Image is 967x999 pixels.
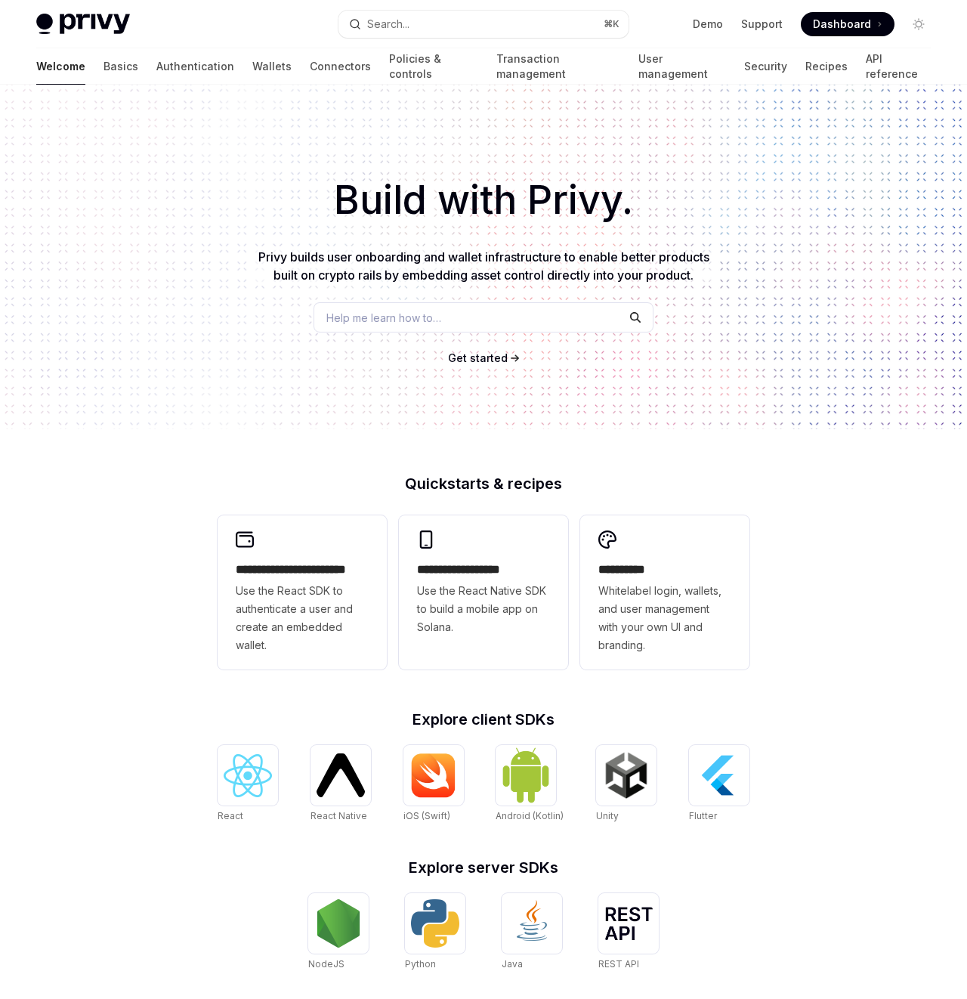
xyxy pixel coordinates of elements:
[638,48,726,85] a: User management
[405,958,436,970] span: Python
[907,12,931,36] button: Toggle dark mode
[218,476,749,491] h2: Quickstarts & recipes
[258,249,709,283] span: Privy builds user onboarding and wallet infrastructure to enable better products built on crypto ...
[448,351,508,364] span: Get started
[399,515,568,670] a: **** **** **** ***Use the React Native SDK to build a mobile app on Solana.
[496,48,619,85] a: Transaction management
[218,810,243,821] span: React
[496,745,564,824] a: Android (Kotlin)Android (Kotlin)
[308,893,369,972] a: NodeJSNodeJS
[367,15,409,33] div: Search...
[502,747,550,803] img: Android (Kotlin)
[36,48,85,85] a: Welcome
[310,745,371,824] a: React NativeReact Native
[604,907,653,940] img: REST API
[252,48,292,85] a: Wallets
[317,753,365,796] img: React Native
[693,17,723,32] a: Demo
[596,810,619,821] span: Unity
[224,754,272,797] img: React
[218,712,749,727] h2: Explore client SDKs
[502,893,562,972] a: JavaJava
[596,745,657,824] a: UnityUnity
[508,899,556,948] img: Java
[156,48,234,85] a: Authentication
[689,745,749,824] a: FlutterFlutter
[310,810,367,821] span: React Native
[496,810,564,821] span: Android (Kotlin)
[604,18,619,30] span: ⌘ K
[689,810,717,821] span: Flutter
[403,810,450,821] span: iOS (Swift)
[389,48,478,85] a: Policies & controls
[403,745,464,824] a: iOS (Swift)iOS (Swift)
[314,899,363,948] img: NodeJS
[417,582,550,636] span: Use the React Native SDK to build a mobile app on Solana.
[598,582,731,654] span: Whitelabel login, wallets, and user management with your own UI and branding.
[602,751,650,800] img: Unity
[36,14,130,35] img: light logo
[308,958,344,970] span: NodeJS
[695,751,743,800] img: Flutter
[805,48,848,85] a: Recipes
[326,310,441,326] span: Help me learn how to…
[103,48,138,85] a: Basics
[405,893,465,972] a: PythonPython
[409,753,458,798] img: iOS (Swift)
[448,351,508,366] a: Get started
[866,48,931,85] a: API reference
[580,515,749,670] a: **** *****Whitelabel login, wallets, and user management with your own UI and branding.
[236,582,369,654] span: Use the React SDK to authenticate a user and create an embedded wallet.
[24,171,943,230] h1: Build with Privy.
[218,745,278,824] a: ReactReact
[310,48,371,85] a: Connectors
[598,958,639,970] span: REST API
[218,860,749,875] h2: Explore server SDKs
[744,48,787,85] a: Security
[741,17,783,32] a: Support
[801,12,894,36] a: Dashboard
[598,893,659,972] a: REST APIREST API
[502,958,523,970] span: Java
[813,17,871,32] span: Dashboard
[411,899,459,948] img: Python
[338,11,629,38] button: Open search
